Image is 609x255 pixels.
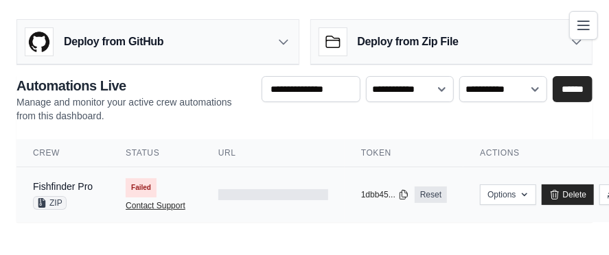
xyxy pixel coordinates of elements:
[33,196,67,210] span: ZIP
[415,186,447,203] a: Reset
[25,28,53,56] img: GitHub Logo
[109,139,202,167] th: Status
[202,139,345,167] th: URL
[16,76,251,95] h2: Automations Live
[126,178,157,197] span: Failed
[126,200,185,211] a: Contact Support
[345,139,463,167] th: Token
[361,189,409,200] button: 1dbb45...
[16,95,251,123] p: Manage and monitor your active crew automations from this dashboard.
[358,34,459,50] h3: Deploy from Zip File
[542,184,595,205] a: Delete
[540,189,609,255] iframe: Chat Widget
[480,184,536,205] button: Options
[16,139,109,167] th: Crew
[33,181,93,192] a: Fishfinder Pro
[64,34,163,50] h3: Deploy from GitHub
[569,11,598,40] button: Toggle navigation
